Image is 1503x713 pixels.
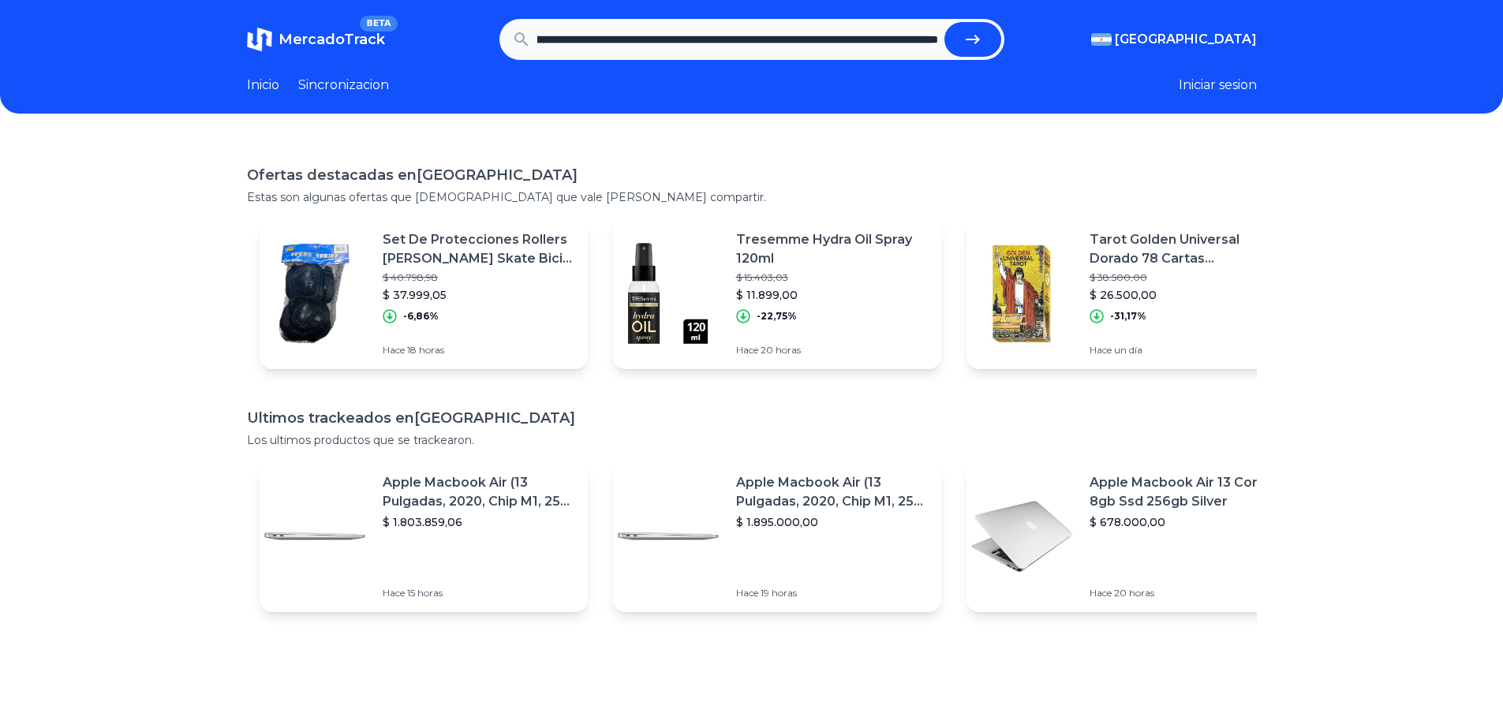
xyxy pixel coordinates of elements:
[1090,344,1282,356] p: Hace un día
[260,238,370,349] img: Featured image
[403,310,439,323] p: -6,86%
[613,238,723,349] img: Featured image
[279,31,385,48] span: MercadoTrack
[736,473,929,511] p: Apple Macbook Air (13 Pulgadas, 2020, Chip M1, 256 Gb De Ssd, 8 Gb De Ram) - Plata
[383,587,575,599] p: Hace 15 horas
[1091,33,1112,46] img: Argentina
[247,27,272,52] img: MercadoTrack
[383,344,575,356] p: Hace 18 horas
[383,473,575,511] p: Apple Macbook Air (13 Pulgadas, 2020, Chip M1, 256 Gb De Ssd, 8 Gb De Ram) - Plata
[1179,76,1257,95] button: Iniciar sesion
[736,587,929,599] p: Hace 19 horas
[260,461,588,612] a: Featured imageApple Macbook Air (13 Pulgadas, 2020, Chip M1, 256 Gb De Ssd, 8 Gb De Ram) - Plata$...
[1110,310,1146,323] p: -31,17%
[247,164,1257,186] h1: Ofertas destacadas en [GEOGRAPHIC_DATA]
[736,287,929,303] p: $ 11.899,00
[1090,514,1282,530] p: $ 678.000,00
[247,76,279,95] a: Inicio
[736,344,929,356] p: Hace 20 horas
[383,230,575,268] p: Set De Protecciones Rollers [PERSON_NAME] Skate Bici [PERSON_NAME]
[736,230,929,268] p: Tresemme Hydra Oil Spray 120ml
[383,271,575,284] p: $ 40.798,98
[966,238,1077,349] img: Featured image
[247,432,1257,448] p: Los ultimos productos que se trackearon.
[247,27,385,52] a: MercadoTrackBETA
[1115,30,1257,49] span: [GEOGRAPHIC_DATA]
[360,16,397,32] span: BETA
[260,218,588,369] a: Featured imageSet De Protecciones Rollers [PERSON_NAME] Skate Bici [PERSON_NAME]$ 40.798,98$ 37.9...
[613,218,941,369] a: Featured imageTresemme Hydra Oil Spray 120ml$ 15.403,03$ 11.899,00-22,75%Hace 20 horas
[260,481,370,592] img: Featured image
[736,514,929,530] p: $ 1.895.000,00
[757,310,797,323] p: -22,75%
[1091,30,1257,49] button: [GEOGRAPHIC_DATA]
[1090,473,1282,511] p: Apple Macbook Air 13 Core I5 8gb Ssd 256gb Silver
[298,76,389,95] a: Sincronizacion
[966,461,1295,612] a: Featured imageApple Macbook Air 13 Core I5 8gb Ssd 256gb Silver$ 678.000,00Hace 20 horas
[1090,287,1282,303] p: $ 26.500,00
[613,481,723,592] img: Featured image
[247,189,1257,205] p: Estas son algunas ofertas que [DEMOGRAPHIC_DATA] que vale [PERSON_NAME] compartir.
[383,514,575,530] p: $ 1.803.859,06
[736,271,929,284] p: $ 15.403,03
[1090,271,1282,284] p: $ 38.500,00
[247,407,1257,429] h1: Ultimos trackeados en [GEOGRAPHIC_DATA]
[383,287,575,303] p: $ 37.999,05
[1090,230,1282,268] p: Tarot Golden Universal Dorado 78 Cartas [PERSON_NAME]
[966,481,1077,592] img: Featured image
[1090,587,1282,599] p: Hace 20 horas
[966,218,1295,369] a: Featured imageTarot Golden Universal Dorado 78 Cartas [PERSON_NAME]$ 38.500,00$ 26.500,00-31,17%H...
[613,461,941,612] a: Featured imageApple Macbook Air (13 Pulgadas, 2020, Chip M1, 256 Gb De Ssd, 8 Gb De Ram) - Plata$...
